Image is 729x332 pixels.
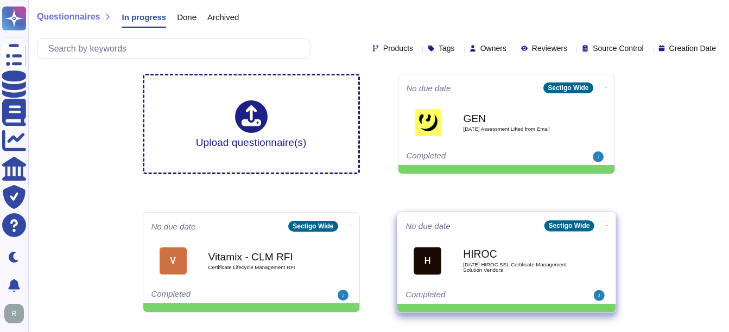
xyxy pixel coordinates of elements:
span: Source Control [593,44,643,52]
b: GEN [464,113,572,124]
div: Completed [151,290,284,301]
span: No due date [407,84,451,92]
div: Completed [405,290,540,301]
span: Tags [439,44,455,52]
div: V [160,247,187,274]
img: Logo [415,109,442,136]
span: In progress [122,13,166,21]
img: user [338,290,348,301]
span: No due date [151,222,196,231]
div: H [414,247,441,274]
b: Vitamix - CLM RFI [208,252,317,262]
span: Certificate Lifecycle Management RFI [208,265,317,270]
span: Archived [207,13,239,21]
div: Sectigo Wide [543,82,593,93]
div: Sectigo Wide [288,221,338,232]
b: HIROC [463,249,573,259]
input: Search by keywords [43,39,310,58]
span: Creation Date [669,44,716,52]
span: Owners [480,44,506,52]
span: Products [383,44,413,52]
span: Questionnaires [37,12,100,21]
span: [DATE] Assessment Lifted from Email [464,126,572,132]
span: Reviewers [532,44,567,52]
img: user [4,304,24,323]
img: user [593,151,604,162]
div: Upload questionnaire(s) [196,100,307,148]
div: Sectigo Wide [544,220,594,231]
button: user [2,302,31,325]
img: user [593,290,604,301]
span: No due date [405,222,451,230]
div: Completed [407,151,540,162]
span: [DATE] HIROC SSL Certificate Management Solution Vendors [463,262,573,272]
span: Done [177,13,196,21]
